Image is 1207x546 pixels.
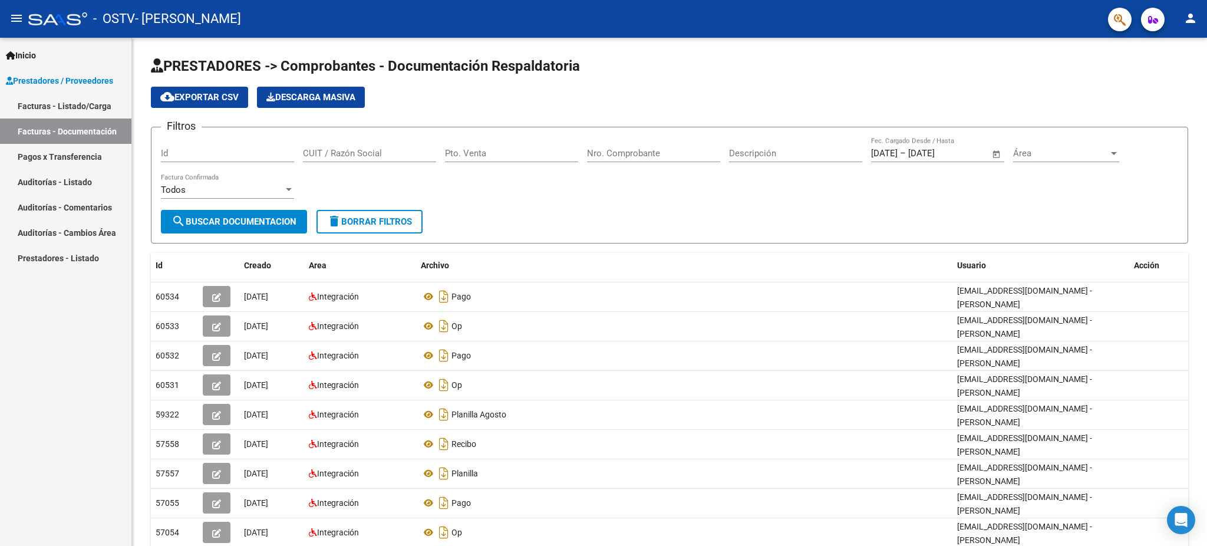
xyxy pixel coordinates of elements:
[317,351,359,360] span: Integración
[900,148,906,159] span: –
[990,147,1004,161] button: Open calendar
[172,216,296,227] span: Buscar Documentacion
[244,439,268,449] span: [DATE]
[239,253,304,278] datatable-header-cell: Creado
[327,214,341,228] mat-icon: delete
[156,321,179,331] span: 60533
[244,469,268,478] span: [DATE]
[257,87,365,108] app-download-masive: Descarga masiva de comprobantes (adjuntos)
[160,90,174,104] mat-icon: cloud_download
[451,292,471,301] span: Pago
[156,528,179,537] span: 57054
[436,435,451,453] i: Descargar documento
[317,439,359,449] span: Integración
[957,492,1092,515] span: [EMAIL_ADDRESS][DOMAIN_NAME] - [PERSON_NAME]
[309,261,327,270] span: Area
[317,380,359,390] span: Integración
[436,523,451,542] i: Descargar documento
[266,92,355,103] span: Descarga Masiva
[952,253,1129,278] datatable-header-cell: Usuario
[436,376,451,394] i: Descargar documento
[436,494,451,512] i: Descargar documento
[451,380,462,390] span: Op
[6,74,113,87] span: Prestadores / Proveedores
[1013,148,1109,159] span: Área
[244,321,268,331] span: [DATE]
[957,315,1092,338] span: [EMAIL_ADDRESS][DOMAIN_NAME] - [PERSON_NAME]
[957,286,1092,309] span: [EMAIL_ADDRESS][DOMAIN_NAME] - [PERSON_NAME]
[436,464,451,483] i: Descargar documento
[1183,11,1198,25] mat-icon: person
[317,292,359,301] span: Integración
[244,292,268,301] span: [DATE]
[957,463,1092,486] span: [EMAIL_ADDRESS][DOMAIN_NAME] - [PERSON_NAME]
[244,380,268,390] span: [DATE]
[156,292,179,301] span: 60534
[451,528,462,537] span: Op
[257,87,365,108] button: Descarga Masiva
[451,351,471,360] span: Pago
[416,253,952,278] datatable-header-cell: Archivo
[135,6,241,32] span: - [PERSON_NAME]
[451,321,462,331] span: Op
[9,11,24,25] mat-icon: menu
[957,522,1092,545] span: [EMAIL_ADDRESS][DOMAIN_NAME] - [PERSON_NAME]
[1134,261,1159,270] span: Acción
[451,469,478,478] span: Planilla
[421,261,449,270] span: Archivo
[151,253,198,278] datatable-header-cell: Id
[161,185,186,195] span: Todos
[316,210,423,233] button: Borrar Filtros
[156,410,179,419] span: 59322
[436,287,451,306] i: Descargar documento
[436,346,451,365] i: Descargar documento
[317,321,359,331] span: Integración
[156,439,179,449] span: 57558
[244,351,268,360] span: [DATE]
[871,148,898,159] input: Fecha inicio
[317,528,359,537] span: Integración
[244,528,268,537] span: [DATE]
[6,49,36,62] span: Inicio
[151,87,248,108] button: Exportar CSV
[1167,506,1195,534] div: Open Intercom Messenger
[156,380,179,390] span: 60531
[451,439,476,449] span: Recibo
[244,410,268,419] span: [DATE]
[317,410,359,419] span: Integración
[451,410,506,419] span: Planilla Agosto
[957,261,986,270] span: Usuario
[957,404,1092,427] span: [EMAIL_ADDRESS][DOMAIN_NAME] - [PERSON_NAME]
[156,261,163,270] span: Id
[327,216,412,227] span: Borrar Filtros
[317,498,359,508] span: Integración
[151,58,580,74] span: PRESTADORES -> Comprobantes - Documentación Respaldatoria
[957,345,1092,368] span: [EMAIL_ADDRESS][DOMAIN_NAME] - [PERSON_NAME]
[156,351,179,360] span: 60532
[160,92,239,103] span: Exportar CSV
[172,214,186,228] mat-icon: search
[244,498,268,508] span: [DATE]
[436,317,451,336] i: Descargar documento
[161,210,307,233] button: Buscar Documentacion
[1129,253,1188,278] datatable-header-cell: Acción
[317,469,359,478] span: Integración
[161,118,202,134] h3: Filtros
[304,253,416,278] datatable-header-cell: Area
[156,469,179,478] span: 57557
[908,148,965,159] input: Fecha fin
[93,6,135,32] span: - OSTV
[957,433,1092,456] span: [EMAIL_ADDRESS][DOMAIN_NAME] - [PERSON_NAME]
[156,498,179,508] span: 57055
[436,405,451,424] i: Descargar documento
[244,261,271,270] span: Creado
[957,374,1092,397] span: [EMAIL_ADDRESS][DOMAIN_NAME] - [PERSON_NAME]
[451,498,471,508] span: Pago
